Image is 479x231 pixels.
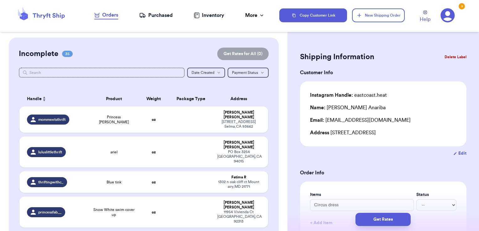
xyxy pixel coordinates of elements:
a: Help [420,10,430,23]
div: eastcoast.heat [310,91,387,99]
span: Date Created [192,71,214,74]
span: Snow White swim cover up [93,207,135,217]
strong: oz [152,210,156,214]
div: PO Box 3254 [GEOGRAPHIC_DATA] , CA 94015 [217,150,261,164]
label: Status [416,192,456,198]
div: Fatima R [217,175,261,180]
strong: oz [152,150,156,154]
span: Help [420,16,430,23]
span: thriftingwithc_ [38,180,63,185]
button: Get Rates for All (0) [217,48,269,60]
strong: oz [152,118,156,121]
button: Get Rates [355,213,411,226]
th: Weight [139,91,169,106]
button: Payment Status [228,68,269,78]
span: Blue tink [107,180,121,185]
label: Items [310,192,414,198]
a: Purchased [139,12,173,19]
span: Email: [310,118,324,123]
div: [STREET_ADDRESS] Selma , CA 93662 [217,120,261,129]
h2: Shipping Information [300,52,374,62]
span: Payment Status [232,71,258,74]
span: Instagram Handle: [310,93,353,98]
button: Delete Label [442,50,469,64]
div: [STREET_ADDRESS] [310,129,456,136]
span: princessfab__ [38,210,61,215]
a: 3 [440,8,455,23]
div: 1302 n oak cliff ct Mount airy , MD 21771 [217,180,261,189]
span: Handle [27,96,42,102]
span: Address [310,130,329,135]
th: Package Type [169,91,213,106]
div: [EMAIL_ADDRESS][DOMAIN_NAME] [310,116,456,124]
th: Address [213,91,268,106]
a: Inventory [194,12,224,19]
div: [PERSON_NAME] [PERSON_NAME] [217,110,261,120]
button: Sort ascending [42,95,47,103]
div: More [245,12,265,19]
h3: Customer Info [300,69,466,76]
button: Edit [453,150,466,157]
span: mommeetsthrift [38,117,66,122]
div: 11954 Vivienda Ct [GEOGRAPHIC_DATA] , CA 92313 [217,210,261,224]
strong: oz [152,180,156,184]
div: 3 [459,3,465,9]
span: Name: [310,105,325,110]
input: Search [19,68,185,78]
span: luluslittlethrift [38,150,62,155]
span: Princess [PERSON_NAME] [93,115,135,125]
th: Product [89,91,139,106]
div: [PERSON_NAME] [PERSON_NAME] [217,200,261,210]
a: Orders [94,11,118,19]
button: Date Created [187,68,225,78]
h3: Order Info [300,169,466,177]
span: ariel [110,150,118,155]
h2: Incomplete [19,49,58,59]
div: [PERSON_NAME] [PERSON_NAME] [217,140,261,150]
button: Copy Customer Link [279,8,347,22]
button: New Shipping Order [352,8,405,22]
span: 35 [62,51,73,57]
div: [PERSON_NAME] Anariba [310,104,386,111]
